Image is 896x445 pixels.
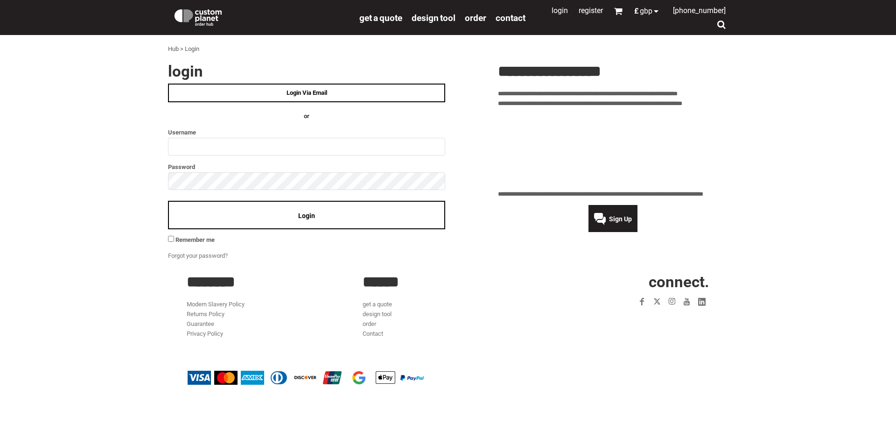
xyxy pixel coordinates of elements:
[187,330,223,337] a: Privacy Policy
[498,114,728,184] iframe: Customer reviews powered by Trustpilot
[465,12,486,23] a: order
[214,371,238,385] img: Mastercard
[241,371,264,385] img: American Express
[465,13,486,23] span: order
[188,371,211,385] img: Visa
[359,13,402,23] span: get a quote
[609,215,632,223] span: Sign Up
[359,12,402,23] a: get a quote
[634,7,640,15] span: £
[168,112,445,121] h4: OR
[267,371,291,385] img: Diners Club
[347,371,371,385] img: Google Pay
[374,371,397,385] img: Apple Pay
[539,274,709,290] h2: CONNECT.
[363,301,392,308] a: get a quote
[173,7,224,26] img: Custom Planet
[412,13,455,23] span: design tool
[496,12,525,23] a: Contact
[640,7,652,15] span: GBP
[579,6,603,15] a: Register
[187,301,245,308] a: Modern Slavery Policy
[168,162,445,172] label: Password
[187,311,224,318] a: Returns Policy
[168,236,174,242] input: Remember me
[168,64,445,79] h2: Login
[298,212,315,219] span: Login
[412,12,455,23] a: design tool
[363,320,376,327] a: order
[294,371,317,385] img: Discover
[168,252,228,259] a: Forgot your password?
[496,13,525,23] span: Contact
[185,44,199,54] div: Login
[363,311,392,318] a: design tool
[168,45,179,52] a: Hub
[673,6,726,15] span: [PHONE_NUMBER]
[175,236,215,243] span: Remember me
[168,84,445,102] a: Login Via Email
[321,371,344,385] img: China UnionPay
[180,44,183,54] div: >
[552,6,568,15] a: Login
[363,330,383,337] a: Contact
[187,320,214,327] a: Guarantee
[168,2,355,30] a: Custom Planet
[581,315,709,326] iframe: Customer reviews powered by Trustpilot
[168,127,445,138] label: Username
[400,375,424,381] img: PayPal
[287,89,327,96] span: Login Via Email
